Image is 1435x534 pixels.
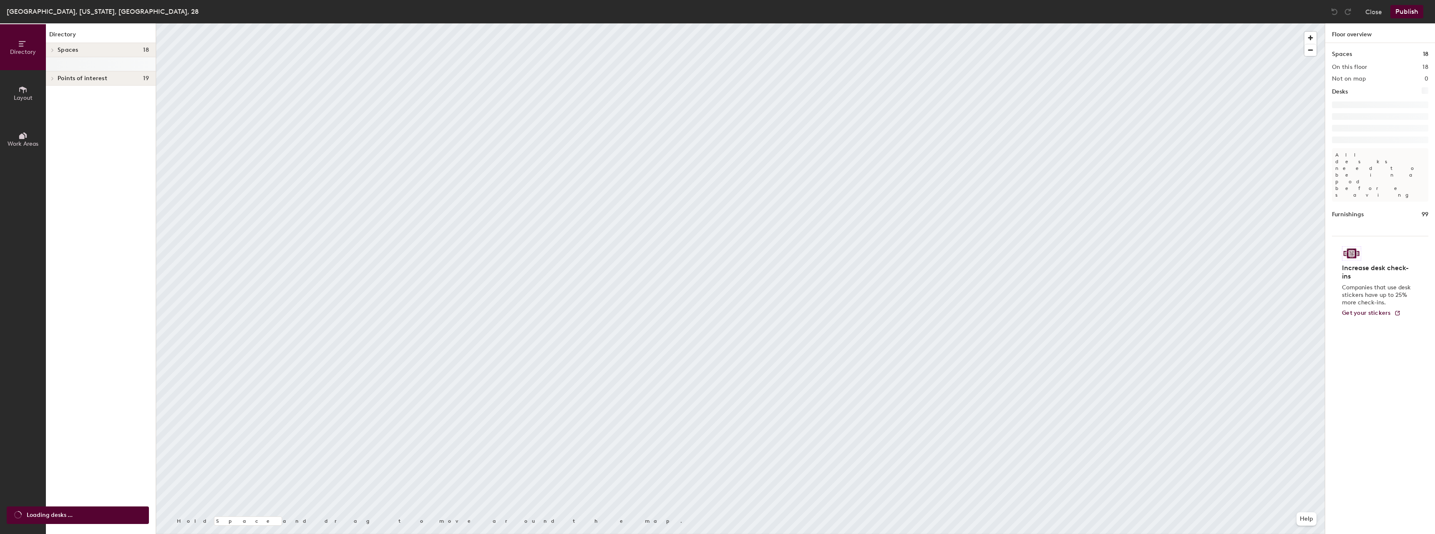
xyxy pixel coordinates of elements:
[10,48,36,56] span: Directory
[1423,50,1428,59] h1: 18
[1342,246,1361,261] img: Sticker logo
[27,511,73,520] span: Loading desks ...
[1342,284,1413,306] p: Companies that use desk stickers have up to 25% more check-ins.
[1342,264,1413,281] h4: Increase desk check-ins
[156,23,1325,534] canvas: Map
[7,6,199,17] div: [GEOGRAPHIC_DATA], [US_STATE], [GEOGRAPHIC_DATA], 28
[1332,87,1348,96] h1: Desks
[1390,5,1423,18] button: Publish
[143,47,149,53] span: 18
[58,75,107,82] span: Points of interest
[143,75,149,82] span: 19
[1332,50,1352,59] h1: Spaces
[1297,512,1317,526] button: Help
[1325,23,1435,43] h1: Floor overview
[1332,64,1367,71] h2: On this floor
[1422,64,1428,71] h2: 18
[1330,8,1339,16] img: Undo
[1332,210,1364,219] h1: Furnishings
[1332,76,1366,82] h2: Not on map
[1365,5,1382,18] button: Close
[1342,309,1391,316] span: Get your stickers
[1425,76,1428,82] h2: 0
[1332,148,1428,202] p: All desks need to be in a pod before saving
[1342,310,1401,317] a: Get your stickers
[46,30,156,43] h1: Directory
[1344,8,1352,16] img: Redo
[14,94,33,101] span: Layout
[8,140,38,147] span: Work Areas
[58,47,78,53] span: Spaces
[1422,210,1428,219] h1: 99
